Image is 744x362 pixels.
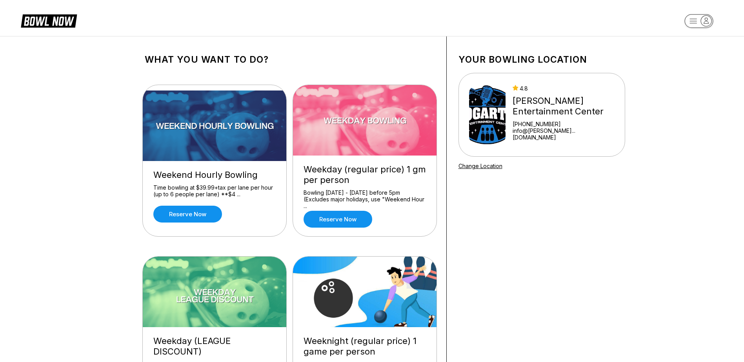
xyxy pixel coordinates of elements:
a: info@[PERSON_NAME]...[DOMAIN_NAME] [513,127,615,141]
div: Weekday (LEAGUE DISCOUNT) [153,336,276,357]
div: [PERSON_NAME] Entertainment Center [513,96,615,117]
h1: Your bowling location [458,54,625,65]
div: Weekday (regular price) 1 gm per person [304,164,426,185]
img: Weekend Hourly Bowling [143,90,287,161]
div: [PHONE_NUMBER] [513,121,615,127]
img: Bogart's Entertainment Center [469,85,506,144]
img: Weekday (LEAGUE DISCOUNT) [143,257,287,327]
div: Time bowling at $39.99+tax per lane per hour (up to 6 people per lane) **$4 ... [153,184,276,198]
img: Weeknight (regular price) 1 game per person [293,257,437,327]
div: Weekend Hourly Bowling [153,170,276,180]
div: Weeknight (regular price) 1 game per person [304,336,426,357]
a: Reserve now [153,206,222,223]
h1: What you want to do? [145,54,435,65]
div: Bowling [DATE] - [DATE] before 5pm (Excludes major holidays, use "Weekend Hour ... [304,189,426,203]
div: 4.8 [513,85,615,92]
a: Reserve now [304,211,372,228]
img: Weekday (regular price) 1 gm per person [293,85,437,156]
a: Change Location [458,163,502,169]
